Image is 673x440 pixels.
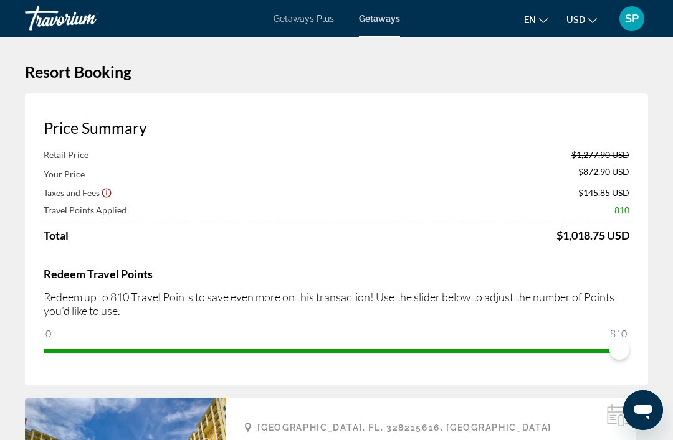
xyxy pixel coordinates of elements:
span: 810 [608,326,629,341]
h1: Resort Booking [25,62,648,81]
span: [GEOGRAPHIC_DATA], FL, 328215616, [GEOGRAPHIC_DATA] [257,423,551,433]
span: 810 [614,205,629,215]
h4: Redeem Travel Points [44,267,629,281]
span: Your Price [44,169,85,179]
h3: Price Summary [44,118,629,137]
span: USD [566,15,585,25]
a: Getaways [359,14,400,24]
div: $1,018.75 USD [556,228,629,242]
ngx-slider: ngx-slider [44,349,629,351]
button: Change language [524,11,548,29]
span: SP [625,12,639,25]
a: Getaways Plus [274,14,334,24]
span: Total [44,228,69,242]
button: User Menu [616,6,648,32]
span: 0 [44,326,53,341]
button: Change currency [566,11,597,29]
button: Show Taxes and Fees breakdown [44,186,112,199]
span: Travel Points Applied [44,205,126,215]
span: Taxes and Fees [44,187,100,198]
span: Retail Price [44,149,88,160]
a: Travorium [25,2,150,35]
iframe: Button to launch messaging window [623,390,663,430]
span: $1,277.90 USD [571,149,629,160]
p: Redeem up to 810 Travel Points to save even more on this transaction! Use the slider below to adj... [44,290,629,317]
button: Show Taxes and Fees disclaimer [101,187,112,198]
span: ngx-slider [609,340,629,360]
span: $872.90 USD [578,166,629,180]
span: $145.85 USD [578,187,629,198]
span: en [524,15,536,25]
